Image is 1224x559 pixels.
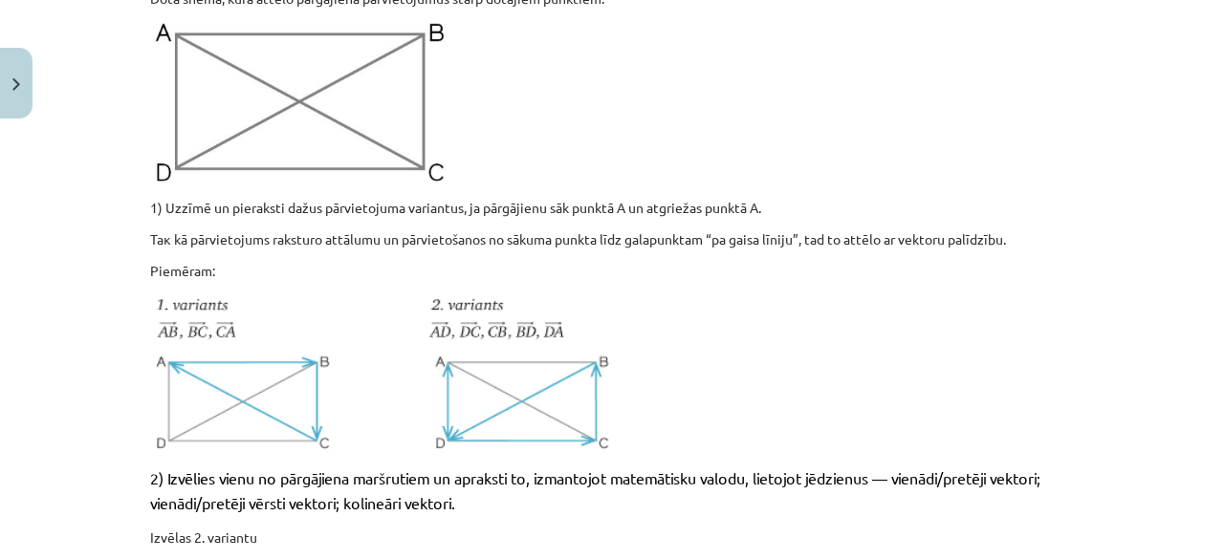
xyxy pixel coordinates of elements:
[150,261,1074,281] p: Piemēram:
[150,527,1074,548] p: Izvēlas 2. variantu
[150,229,1074,249] p: Так kā pārvietojums raksturo attālumu un pārvietošanos no sākuma punkta līdz galapunktam “pa gais...
[150,198,1074,218] p: 1) Uzzīmē un pieraksti dažus pārvietojuma variantus, ja pārgājienu sāk punktā A un atgriežas punk...
[12,78,20,91] img: icon-close-lesson-0947bae3869378f0d4975bcd49f059093ad1ed9edebbc8119c70593378902aed.svg
[150,468,1040,512] span: 2) Izvēlies vienu no pārgājiena maršrutiem un apraksti to, izmantojot matemātisku valodu, lietojo...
